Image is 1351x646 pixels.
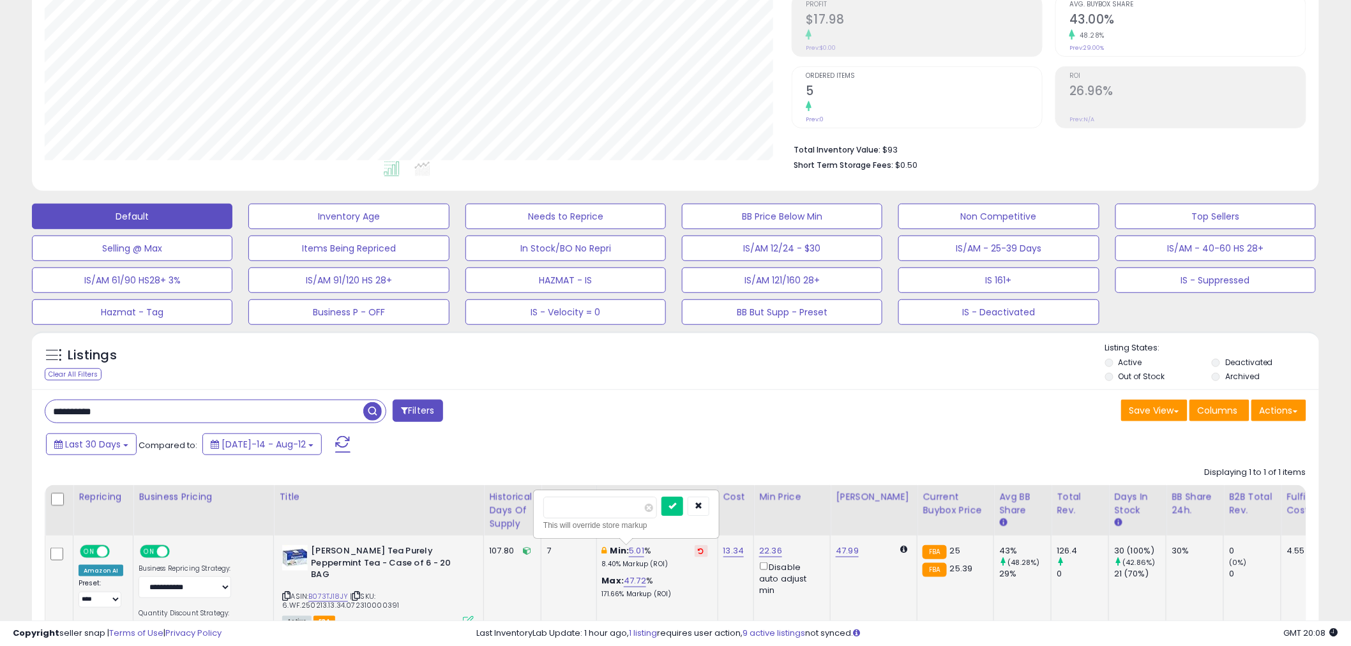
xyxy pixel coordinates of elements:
[1115,236,1316,261] button: IS/AM - 40-60 HS 28+
[1229,568,1281,580] div: 0
[282,545,474,626] div: ASIN:
[806,1,1042,8] span: Profit
[794,144,880,155] b: Total Inventory Value:
[1075,31,1105,40] small: 48.28%
[1225,357,1273,368] label: Deactivated
[139,439,197,451] span: Compared to:
[248,299,449,325] button: Business P - OFF
[923,490,988,517] div: Current Buybox Price
[139,490,268,504] div: Business Pricing
[1229,545,1281,557] div: 0
[489,490,536,530] div: Historical Days Of Supply
[723,545,744,557] a: 13.34
[999,517,1007,529] small: Avg BB Share.
[806,73,1042,80] span: Ordered Items
[1172,490,1218,517] div: BB Share 24h.
[806,84,1042,101] h2: 5
[1251,400,1306,421] button: Actions
[1121,400,1188,421] button: Save View
[1119,357,1142,368] label: Active
[950,562,973,575] span: 25.39
[65,438,121,451] span: Last 30 Days
[723,490,749,504] div: Cost
[142,546,158,557] span: ON
[168,546,188,557] span: OFF
[313,616,335,627] span: FBA
[923,545,946,559] small: FBA
[489,545,531,557] div: 107.80
[629,545,644,557] a: 5.01
[32,299,232,325] button: Hazmat - Tag
[1069,12,1306,29] h2: 43.00%
[923,563,946,577] small: FBA
[1069,116,1094,123] small: Prev: N/A
[1069,84,1306,101] h2: 26.96%
[46,433,137,455] button: Last 30 Days
[81,546,97,557] span: ON
[898,267,1099,293] button: IS 161+
[1119,371,1165,382] label: Out of Stock
[477,627,1338,640] div: Last InventoryLab Update: 1 hour ago, requires user action, not synced.
[806,116,824,123] small: Prev: 0
[1225,371,1260,382] label: Archived
[393,400,442,422] button: Filters
[282,545,308,571] img: 51tLX1K4WTL._SL40_.jpg
[682,236,882,261] button: IS/AM 12/24 - $30
[1114,490,1161,517] div: Days In Stock
[596,485,718,536] th: The percentage added to the cost of goods (COGS) that forms the calculator for Min & Max prices.
[465,299,666,325] button: IS - Velocity = 0
[999,568,1051,580] div: 29%
[32,204,232,229] button: Default
[311,545,466,584] b: [PERSON_NAME] Tea Purely Peppermint Tea - Case of 6 - 20 BAG
[465,204,666,229] button: Needs to Reprice
[1229,557,1247,567] small: (0%)
[1284,627,1338,639] span: 2025-09-12 20:08 GMT
[1287,545,1331,557] div: 4.55
[139,609,231,618] label: Quantity Discount Strategy:
[630,627,658,639] a: 1 listing
[222,438,306,451] span: [DATE]-14 - Aug-12
[682,299,882,325] button: BB But Supp - Preset
[248,267,449,293] button: IS/AM 91/120 HS 28+
[1057,490,1103,517] div: Total Rev.
[1105,342,1319,354] p: Listing States:
[759,490,825,504] div: Min Price
[1205,467,1306,479] div: Displaying 1 to 1 of 1 items
[759,560,820,596] div: Disable auto adjust min
[1115,204,1316,229] button: Top Sellers
[13,627,222,640] div: seller snap | |
[13,627,59,639] strong: Copyright
[898,299,1099,325] button: IS - Deactivated
[806,12,1042,29] h2: $17.98
[248,236,449,261] button: Items Being Repriced
[1114,517,1122,529] small: Days In Stock.
[202,433,322,455] button: [DATE]-14 - Aug-12
[32,267,232,293] button: IS/AM 61/90 HS28+ 3%
[1114,568,1166,580] div: 21 (70%)
[1123,557,1156,567] small: (42.86%)
[1008,557,1040,567] small: (48.28%)
[279,490,478,504] div: Title
[1172,545,1214,557] div: 30%
[898,204,1099,229] button: Non Competitive
[999,545,1051,557] div: 43%
[282,616,312,627] span: All listings currently available for purchase on Amazon
[465,267,666,293] button: HAZMAT - IS
[682,204,882,229] button: BB Price Below Min
[543,519,709,532] div: This will override store markup
[759,545,782,557] a: 22.36
[1198,404,1238,417] span: Columns
[602,575,708,599] div: %
[794,141,1297,156] li: $93
[624,575,646,587] a: 47.72
[109,627,163,639] a: Terms of Use
[950,545,960,557] span: 25
[1115,267,1316,293] button: IS - Suppressed
[68,347,117,364] h5: Listings
[602,575,624,587] b: Max:
[79,579,123,608] div: Preset:
[282,591,399,610] span: | SKU: 6.WF.250213.13.34.072310000391
[45,368,102,380] div: Clear All Filters
[836,490,912,504] div: [PERSON_NAME]
[682,267,882,293] button: IS/AM 121/160 28+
